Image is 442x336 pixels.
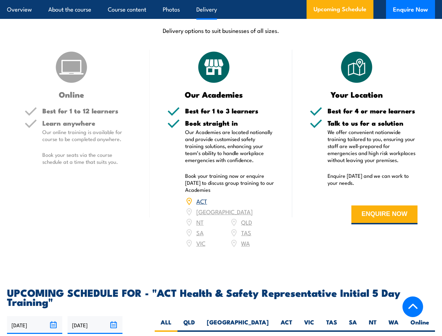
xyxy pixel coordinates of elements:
[328,128,418,163] p: We offer convenient nationwide training tailored to you, ensuring your staff are well-prepared fo...
[185,128,275,163] p: Our Academies are located nationally and provide customised safety training solutions, enhancing ...
[328,107,418,114] h5: Best for 4 or more learners
[185,172,275,193] p: Book your training now or enquire [DATE] to discuss group training to our Academies
[7,288,435,306] h2: UPCOMING SCHEDULE FOR - "ACT Health & Safety Representative Initial 5 Day Training"
[383,318,405,332] label: WA
[7,26,435,34] p: Delivery options to suit businesses of all sizes.
[68,316,123,334] input: To date
[275,318,298,332] label: ACT
[320,318,343,332] label: TAS
[363,318,383,332] label: NT
[167,90,261,98] h3: Our Academies
[42,128,132,142] p: Our online training is available for course to be completed anywhere.
[24,90,118,98] h3: Online
[351,205,418,224] button: ENQUIRE NOW
[405,318,435,332] label: Online
[42,107,132,114] h5: Best for 1 to 12 learners
[328,172,418,186] p: Enquire [DATE] and we can work to your needs.
[310,90,404,98] h3: Your Location
[177,318,201,332] label: QLD
[185,107,275,114] h5: Best for 1 to 3 learners
[42,120,132,126] h5: Learn anywhere
[298,318,320,332] label: VIC
[42,151,132,165] p: Book your seats via the course schedule at a time that suits you.
[185,120,275,126] h5: Book straight in
[343,318,363,332] label: SA
[155,318,177,332] label: ALL
[196,197,207,205] a: ACT
[328,120,418,126] h5: Talk to us for a solution
[7,316,62,334] input: From date
[201,318,275,332] label: [GEOGRAPHIC_DATA]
